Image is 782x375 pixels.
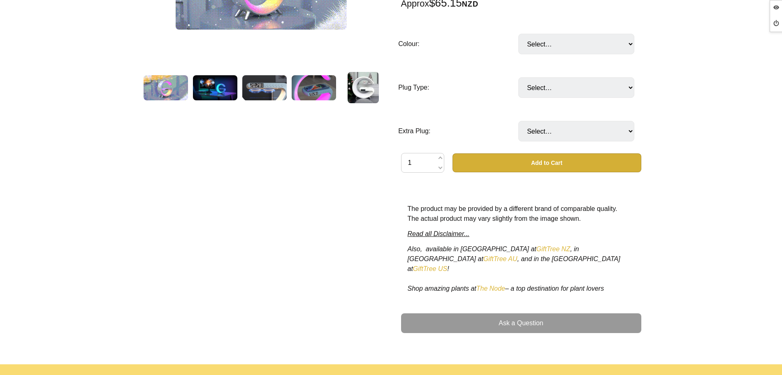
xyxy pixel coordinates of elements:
td: Extra Plug: [398,109,518,153]
a: GiftTree NZ [536,245,570,252]
a: GiftTree US [413,265,447,272]
button: Add to Cart [452,153,641,172]
img: G Light Alarm Clock Mood Light Speaker Wireless Charger [348,72,379,103]
a: Read all Disclaimer... [408,230,470,237]
img: G Light Alarm Clock Mood Light Speaker Wireless Charger [193,75,237,100]
img: G Light Alarm Clock Mood Light Speaker Wireless Charger [242,75,287,100]
img: G Light Alarm Clock Mood Light Speaker Wireless Charger [144,75,188,100]
p: The product may be provided by a different brand of comparable quality. The actual product may va... [408,204,635,224]
img: G Light Alarm Clock Mood Light Speaker Wireless Charger [292,75,336,100]
a: GiftTree AU [483,255,517,262]
a: Ask a Question [401,313,641,333]
a: The Node [476,285,505,292]
td: Plug Type: [398,66,518,109]
td: Colour: [398,22,518,66]
em: Also, available in [GEOGRAPHIC_DATA] at , in [GEOGRAPHIC_DATA] at , and in the [GEOGRAPHIC_DATA] ... [408,245,620,292]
